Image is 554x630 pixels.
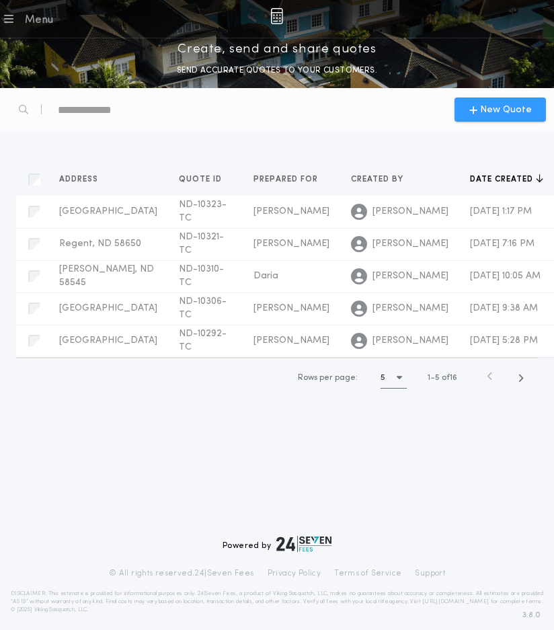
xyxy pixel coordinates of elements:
[59,206,157,216] span: [GEOGRAPHIC_DATA]
[253,174,321,185] span: Prepared for
[334,568,401,579] a: Terms of Service
[454,97,546,122] button: New Quote
[179,173,232,186] button: Quote ID
[179,329,227,352] span: ND-10292-TC
[351,174,406,185] span: Created by
[470,336,538,346] span: [DATE] 5:28 PM
[177,38,376,60] p: Create, send and share quotes
[381,371,385,385] h1: 5
[109,568,254,579] p: © All rights reserved. 24|Seven Fees
[435,374,440,382] span: 5
[253,239,329,249] span: [PERSON_NAME]
[372,237,448,251] span: [PERSON_NAME]
[11,590,543,614] p: DISCLAIMER: This estimate is provided for informational purposes only. 24|Seven Fees, a product o...
[470,206,532,216] span: [DATE] 1:17 PM
[179,232,224,255] span: ND-10321-TC
[179,174,225,185] span: Quote ID
[179,264,224,288] span: ND-10310-TC
[298,374,358,382] span: Rows per page:
[59,239,141,249] span: Regent, ND 58650
[177,64,377,77] p: SEND ACCURATE QUOTES TO YOUR CUSTOMERS.
[372,270,448,283] span: [PERSON_NAME]
[470,173,543,186] button: Date created
[223,536,331,552] div: Powered by
[381,367,407,389] button: 5
[428,374,430,382] span: 1
[470,271,541,281] span: [DATE] 10:05 AM
[179,297,227,320] span: ND-10306-TC
[480,103,532,117] span: New Quote
[59,173,108,186] button: Address
[24,12,53,28] div: Menu
[415,568,445,579] a: Support
[59,303,157,313] span: [GEOGRAPHIC_DATA]
[351,173,413,186] button: Created by
[179,200,227,223] span: ND-10323-TC
[372,334,448,348] span: [PERSON_NAME]
[276,536,331,552] img: logo
[522,609,541,621] span: 3.8.0
[59,336,157,346] span: [GEOGRAPHIC_DATA]
[59,174,101,185] span: Address
[59,264,154,288] span: [PERSON_NAME], ND 58545
[253,303,329,313] span: [PERSON_NAME]
[470,174,536,185] span: Date created
[470,239,535,249] span: [DATE] 7:16 PM
[442,372,457,384] span: of 16
[253,206,329,216] span: [PERSON_NAME]
[422,599,489,604] a: [URL][DOMAIN_NAME]
[372,302,448,315] span: [PERSON_NAME]
[470,303,538,313] span: [DATE] 9:38 AM
[270,8,283,24] img: img
[268,568,321,579] a: Privacy Policy
[372,205,448,219] span: [PERSON_NAME]
[253,271,278,281] span: Daria
[253,336,329,346] span: [PERSON_NAME]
